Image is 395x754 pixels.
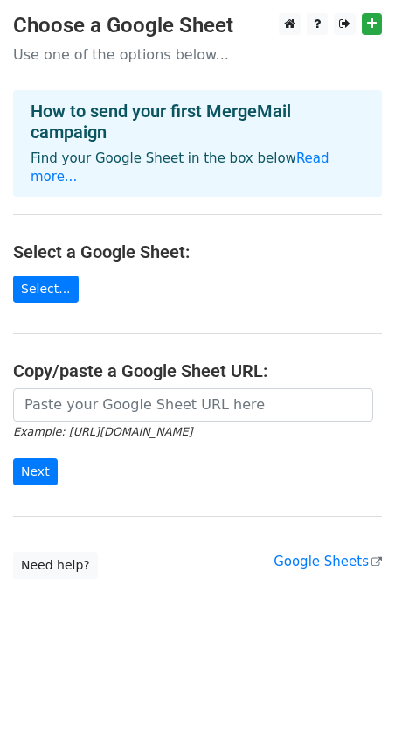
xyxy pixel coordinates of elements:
input: Paste your Google Sheet URL here [13,388,373,422]
h4: Select a Google Sheet: [13,241,382,262]
a: Google Sheets [274,554,382,569]
h3: Choose a Google Sheet [13,13,382,38]
p: Use one of the options below... [13,45,382,64]
h4: How to send your first MergeMail campaign [31,101,364,143]
h4: Copy/paste a Google Sheet URL: [13,360,382,381]
a: Select... [13,276,79,303]
p: Find your Google Sheet in the box below [31,150,364,186]
small: Example: [URL][DOMAIN_NAME] [13,425,192,438]
input: Next [13,458,58,485]
a: Read more... [31,150,329,185]
a: Need help? [13,552,98,579]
